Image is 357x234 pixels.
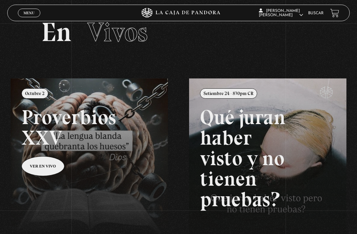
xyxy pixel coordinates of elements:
[330,9,339,18] a: View your shopping cart
[21,17,37,21] span: Cerrar
[259,9,303,17] span: [PERSON_NAME] [PERSON_NAME]
[41,19,315,45] h2: En
[308,11,324,15] a: Buscar
[87,16,148,48] span: Vivos
[23,11,34,15] span: Menu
